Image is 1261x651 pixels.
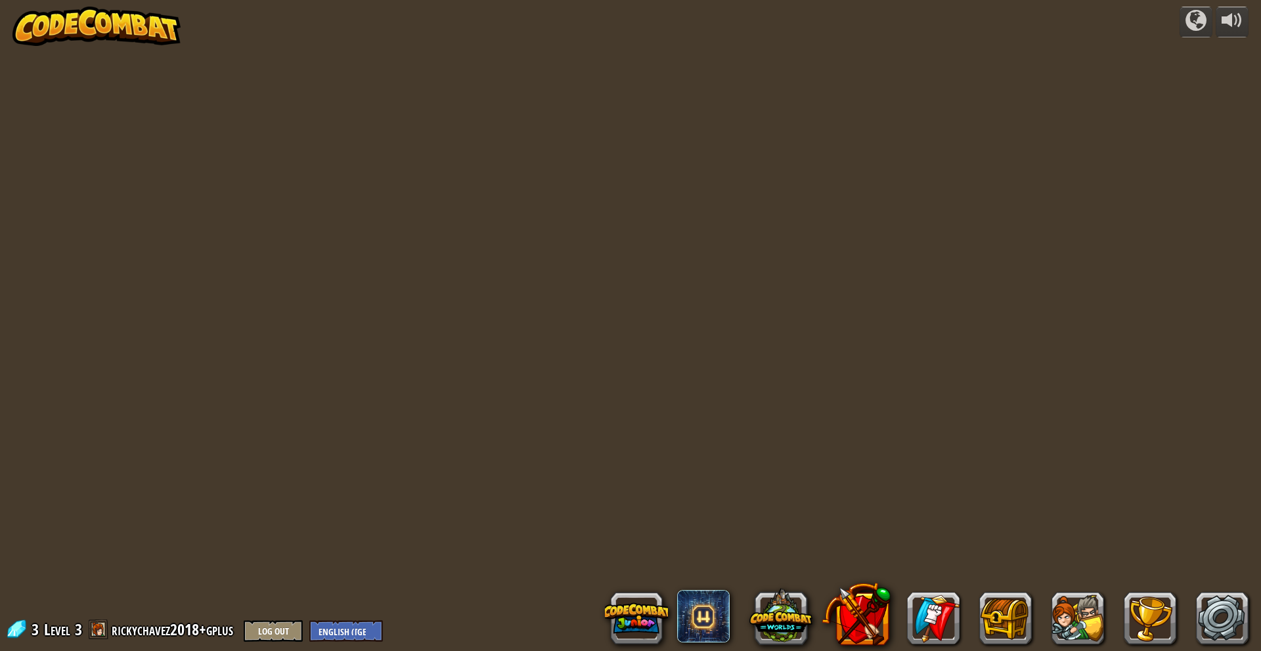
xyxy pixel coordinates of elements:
button: Adjust volume [1216,7,1249,37]
button: Campaigns [1180,7,1212,37]
span: 3 [75,619,82,640]
img: CodeCombat - Learn how to code by playing a game [12,7,181,46]
a: rickychavez2018+gplus [112,619,237,640]
span: 3 [32,619,43,640]
span: Level [44,619,70,640]
button: Log Out [244,620,303,642]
